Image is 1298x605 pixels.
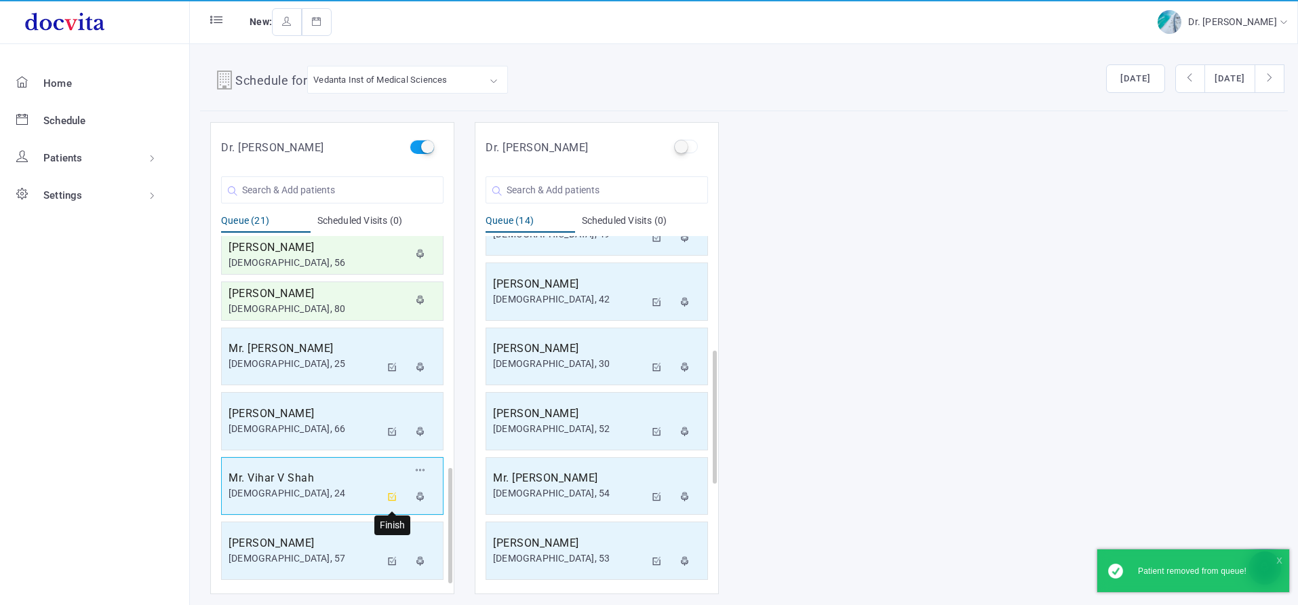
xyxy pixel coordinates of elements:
[486,140,589,156] h5: Dr. [PERSON_NAME]
[1106,64,1165,93] button: [DATE]
[229,357,380,371] div: [DEMOGRAPHIC_DATA], 25
[493,470,645,486] h5: Mr. [PERSON_NAME]
[229,340,380,357] h5: Mr. [PERSON_NAME]
[493,535,645,551] h5: [PERSON_NAME]
[582,214,709,233] div: Scheduled Visits (0)
[493,340,645,357] h5: [PERSON_NAME]
[43,152,83,164] span: Patients
[229,470,380,486] h5: Mr. Vihar V Shah
[493,292,645,307] div: [DEMOGRAPHIC_DATA], 42
[229,302,408,316] div: [DEMOGRAPHIC_DATA], 80
[229,239,408,256] h5: [PERSON_NAME]
[43,77,72,90] span: Home
[221,214,311,233] div: Queue (21)
[493,486,645,501] div: [DEMOGRAPHIC_DATA], 54
[1204,64,1255,93] button: [DATE]
[486,214,575,233] div: Queue (14)
[229,286,408,302] h5: [PERSON_NAME]
[221,140,324,156] h5: Dr. [PERSON_NAME]
[374,515,410,535] div: Finish
[229,535,380,551] h5: [PERSON_NAME]
[493,276,645,292] h5: [PERSON_NAME]
[1138,566,1246,576] span: Patient removed from queue!
[43,189,83,201] span: Settings
[493,357,645,371] div: [DEMOGRAPHIC_DATA], 30
[221,176,444,203] input: Search & Add patients
[493,406,645,422] h5: [PERSON_NAME]
[313,72,447,87] div: Vedanta Inst of Medical Sciences
[486,176,708,203] input: Search & Add patients
[1188,16,1280,27] span: Dr. [PERSON_NAME]
[229,422,380,436] div: [DEMOGRAPHIC_DATA], 66
[229,486,380,501] div: [DEMOGRAPHIC_DATA], 24
[229,406,380,422] h5: [PERSON_NAME]
[229,256,408,270] div: [DEMOGRAPHIC_DATA], 56
[493,551,645,566] div: [DEMOGRAPHIC_DATA], 53
[229,551,380,566] div: [DEMOGRAPHIC_DATA], 57
[493,422,645,436] div: [DEMOGRAPHIC_DATA], 52
[43,115,86,127] span: Schedule
[1158,10,1181,34] img: img-2.jpg
[235,71,307,93] h4: Schedule for
[250,16,272,27] span: New:
[317,214,444,233] div: Scheduled Visits (0)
